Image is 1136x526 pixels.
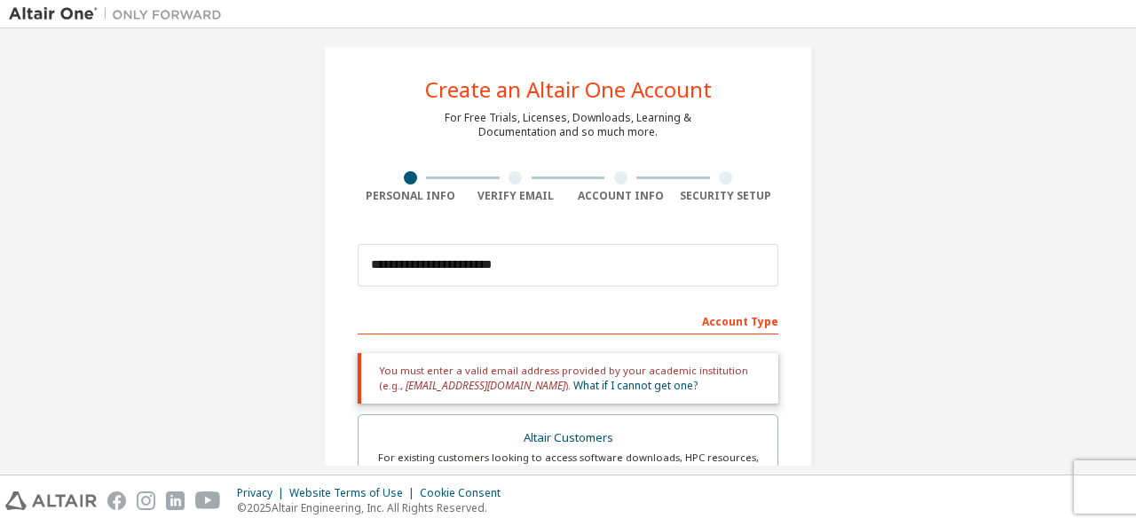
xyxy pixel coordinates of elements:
img: altair_logo.svg [5,491,97,510]
div: Create an Altair One Account [425,79,712,100]
div: Altair Customers [369,426,767,451]
div: For existing customers looking to access software downloads, HPC resources, community, trainings ... [369,451,767,479]
div: Website Terms of Use [289,486,420,500]
div: Security Setup [674,189,779,203]
a: What if I cannot get one? [573,378,698,393]
div: Account Type [358,306,778,334]
img: youtube.svg [195,491,221,510]
img: instagram.svg [137,491,155,510]
img: facebook.svg [107,491,126,510]
div: You must enter a valid email address provided by your academic institution (e.g., ). [358,353,778,404]
div: Personal Info [358,189,463,203]
p: © 2025 Altair Engineering, Inc. All Rights Reserved. [237,500,511,515]
div: Privacy [237,486,289,500]
img: Altair One [9,5,231,23]
div: Verify Email [463,189,569,203]
div: Cookie Consent [420,486,511,500]
img: linkedin.svg [166,491,185,510]
span: [EMAIL_ADDRESS][DOMAIN_NAME] [406,378,565,393]
div: Account Info [568,189,674,203]
div: For Free Trials, Licenses, Downloads, Learning & Documentation and so much more. [445,111,691,139]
